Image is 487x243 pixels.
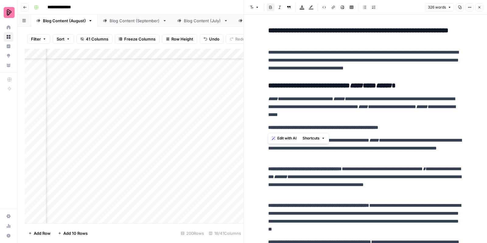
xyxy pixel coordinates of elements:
[115,34,159,44] button: Freeze Columns
[31,36,41,42] span: Filter
[178,228,206,238] div: 200 Rows
[269,134,299,142] button: Edit with AI
[4,211,13,221] a: Settings
[184,18,221,24] div: Blog Content (July)
[235,36,245,42] span: Redo
[4,7,15,18] img: Preply Logo
[4,221,13,231] a: Usage
[43,18,86,24] div: Blog Content (August)
[277,136,296,141] span: Edit with AI
[4,32,13,42] a: Browse
[110,18,160,24] div: Blog Content (September)
[425,3,454,11] button: 326 words
[57,36,65,42] span: Sort
[124,36,156,42] span: Freeze Columns
[162,34,197,44] button: Row Height
[63,230,88,236] span: Add 10 Rows
[4,231,13,241] button: Help + Support
[226,34,249,44] button: Redo
[54,228,91,238] button: Add 10 Rows
[31,15,98,27] a: Blog Content (August)
[76,34,112,44] button: 41 Columns
[4,23,13,32] a: Home
[300,134,328,142] button: Shortcuts
[4,60,13,70] a: Your Data
[25,228,54,238] button: Add Row
[200,34,223,44] button: Undo
[86,36,108,42] span: 41 Columns
[4,41,13,51] a: Insights
[4,5,13,20] button: Workspace: Preply
[209,36,219,42] span: Undo
[172,15,233,27] a: Blog Content (July)
[53,34,74,44] button: Sort
[27,34,50,44] button: Filter
[34,230,51,236] span: Add Row
[428,5,446,10] span: 326 words
[303,136,320,141] span: Shortcuts
[233,15,295,27] a: Blog Content (April)
[206,228,243,238] div: 18/41 Columns
[98,15,172,27] a: Blog Content (September)
[4,51,13,61] a: Opportunities
[171,36,193,42] span: Row Height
